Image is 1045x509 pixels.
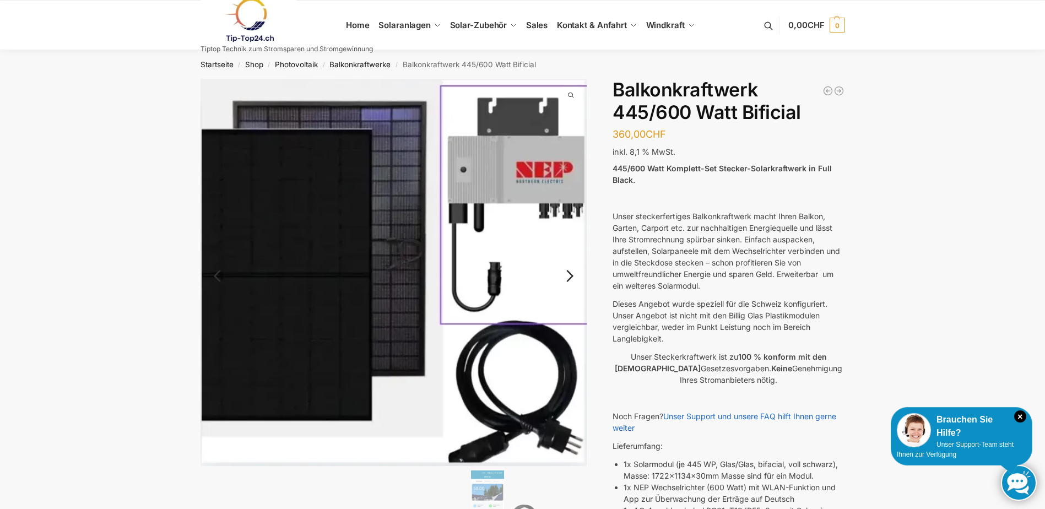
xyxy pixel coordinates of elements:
a: Photovoltaik [275,60,318,69]
a: Balkonkraftwerk 600/810 Watt Fullblack [833,85,844,96]
div: Brauchen Sie Hilfe? [897,413,1026,440]
img: Balkonkraftwerk 445/600 Watt Bificial 5 [201,79,587,466]
a: Balkonkraftwerke [329,60,391,69]
a: Windkraft [641,1,699,50]
a: Shop [245,60,263,69]
a: Solar-Zubehör [445,1,521,50]
p: Unser Steckerkraftwerk ist zu Gesetzesvorgaben. Genehmigung Ihres Stromanbieters nötig. [613,351,844,386]
h1: Balkonkraftwerk 445/600 Watt Bificial [613,79,844,124]
span: CHF [646,128,666,140]
span: CHF [808,20,825,30]
nav: Breadcrumb [181,50,864,79]
p: Noch Fragen? [613,410,844,434]
span: 0,00 [788,20,824,30]
span: Solaranlagen [378,20,431,30]
span: Windkraft [646,20,685,30]
p: Unser steckerfertiges Balkonkraftwerk macht Ihren Balkon, Garten, Carport etc. zur nachhaltigen E... [613,210,844,291]
p: Lieferumfang: [613,440,844,452]
p: Tiptop Technik zum Stromsparen und Stromgewinnung [201,46,373,52]
span: Solar-Zubehör [450,20,507,30]
a: Steckerkraftwerk 890 Watt mit verstellbaren Balkonhalterungen inkl. Lieferung [822,85,833,96]
span: Kontakt & Anfahrt [557,20,627,30]
p: Dieses Angebot wurde speziell für die Schweiz konfiguriert. Unser Angebot ist nicht mit den Billi... [613,298,844,344]
a: 0,00CHF 0 [788,9,844,42]
a: Kontakt & Anfahrt [552,1,641,50]
span: Sales [526,20,548,30]
span: / [318,61,329,69]
a: Startseite [201,60,234,69]
li: 1x Solarmodul (je 445 WP, Glas/Glas, bifacial, voll schwarz), Masse: 1722x1134x30mm Masse sind fü... [624,458,844,481]
span: 0 [830,18,845,33]
span: / [234,61,245,69]
li: 1x NEP Wechselrichter (600 Watt) mit WLAN-Funktion und App zur Überwachung der Erträge auf Deutsch [624,481,844,505]
img: Customer service [897,413,931,447]
bdi: 360,00 [613,128,666,140]
span: / [263,61,275,69]
a: Solaranlagen [374,1,445,50]
strong: Keine [771,364,792,373]
span: Unser Support-Team steht Ihnen zur Verfügung [897,441,1014,458]
strong: 445/600 Watt Komplett-Set Stecker-Solarkraftwerk in Full Black. [613,164,832,185]
span: / [391,61,402,69]
span: inkl. 8,1 % MwSt. [613,147,675,156]
i: Schließen [1014,410,1026,423]
img: Balkonkraftwerk 445/600 Watt Bificial 7 [587,79,973,465]
a: Sales [521,1,552,50]
a: Unser Support und unsere FAQ hilft Ihnen gerne weiter [613,411,836,432]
